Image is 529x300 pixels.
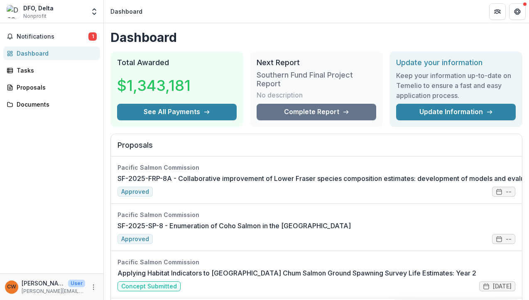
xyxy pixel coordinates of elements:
[396,104,516,120] a: Update Information
[257,90,303,100] p: No description
[107,5,146,17] nav: breadcrumb
[117,58,237,67] h2: Total Awarded
[3,30,100,43] button: Notifications1
[509,3,526,20] button: Get Help
[257,104,376,120] a: Complete Report
[257,58,376,67] h2: Next Report
[489,3,506,20] button: Partners
[17,83,93,92] div: Proposals
[396,58,516,67] h2: Update your information
[3,80,100,94] a: Proposals
[110,7,142,16] div: Dashboard
[88,282,98,292] button: More
[23,12,47,20] span: Nonprofit
[17,66,93,75] div: Tasks
[3,98,100,111] a: Documents
[117,74,191,97] h3: $1,343,181
[17,33,88,40] span: Notifications
[23,4,54,12] div: DFO, Delta
[22,279,65,288] p: [PERSON_NAME]
[110,30,522,45] h1: Dashboard
[118,221,351,231] a: SF-2025-SP-8 - Enumeration of Coho Salmon in the [GEOGRAPHIC_DATA]
[396,71,516,100] h3: Keep your information up-to-date on Temelio to ensure a fast and easy application process.
[118,141,515,156] h2: Proposals
[7,5,20,18] img: DFO, Delta
[118,268,476,278] a: Applying Habitat Indicators to [GEOGRAPHIC_DATA] Chum Salmon Ground Spawning Survey Life Estimate...
[3,46,100,60] a: Dashboard
[7,284,16,290] div: Catarina Wor
[68,280,85,287] p: User
[88,32,97,41] span: 1
[22,288,85,295] p: [PERSON_NAME][EMAIL_ADDRESS][DOMAIN_NAME]
[117,104,237,120] button: See All Payments
[3,63,100,77] a: Tasks
[88,3,100,20] button: Open entity switcher
[257,71,376,88] h3: Southern Fund Final Project Report
[17,100,93,109] div: Documents
[17,49,93,58] div: Dashboard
